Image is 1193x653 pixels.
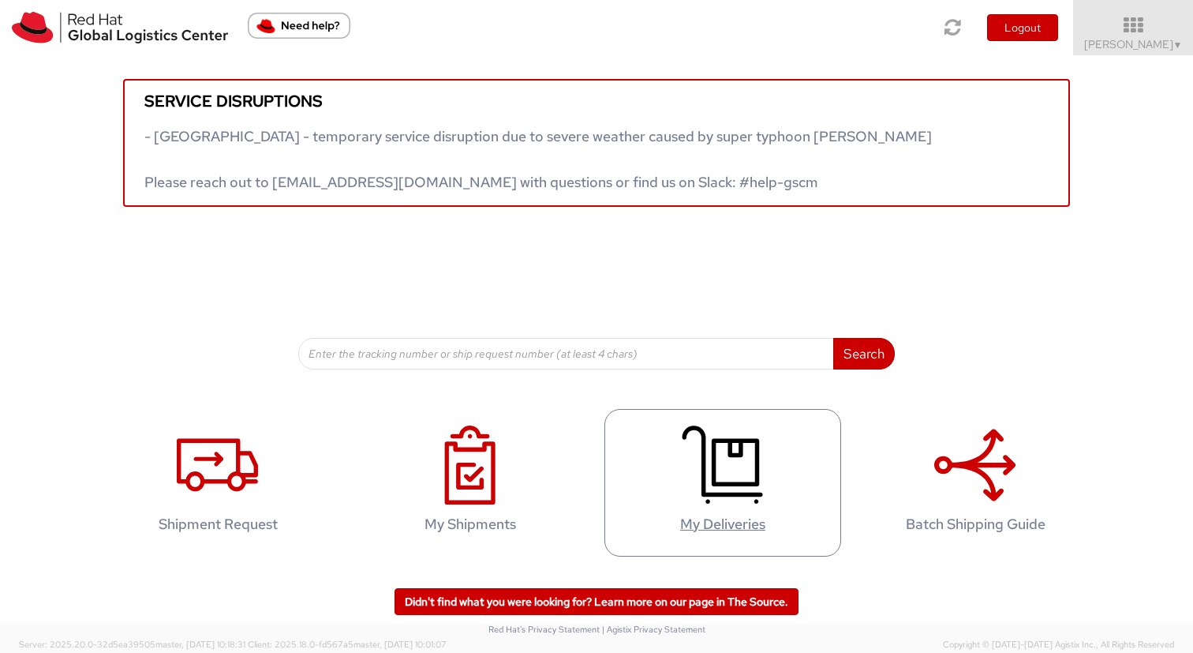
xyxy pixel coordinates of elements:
[987,14,1058,41] button: Logout
[368,516,572,532] h4: My Shipments
[352,409,589,557] a: My Shipments
[943,639,1174,651] span: Copyright © [DATE]-[DATE] Agistix Inc., All Rights Reserved
[353,639,447,650] span: master, [DATE] 10:01:07
[99,409,336,557] a: Shipment Request
[144,92,1049,110] h5: Service disruptions
[248,639,447,650] span: Client: 2025.18.0-fd567a5
[123,79,1070,207] a: Service disruptions - [GEOGRAPHIC_DATA] - temporary service disruption due to severe weather caus...
[833,338,895,370] button: Search
[1084,37,1183,51] span: [PERSON_NAME]
[298,338,834,370] input: Enter the tracking number or ship request number (at least 4 chars)
[248,13,350,39] button: Need help?
[12,12,228,43] img: rh-logistics-00dfa346123c4ec078e1.svg
[116,516,320,532] h4: Shipment Request
[395,588,798,615] a: Didn't find what you were looking for? Learn more on our page in The Source.
[857,409,1094,557] a: Batch Shipping Guide
[1173,39,1183,51] span: ▼
[144,127,932,191] span: - [GEOGRAPHIC_DATA] - temporary service disruption due to severe weather caused by super typhoon ...
[155,639,245,650] span: master, [DATE] 10:18:31
[604,409,841,557] a: My Deliveries
[19,639,245,650] span: Server: 2025.20.0-32d5ea39505
[602,624,705,635] a: | Agistix Privacy Statement
[621,516,825,532] h4: My Deliveries
[873,516,1077,532] h4: Batch Shipping Guide
[488,624,600,635] a: Red Hat's Privacy Statement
